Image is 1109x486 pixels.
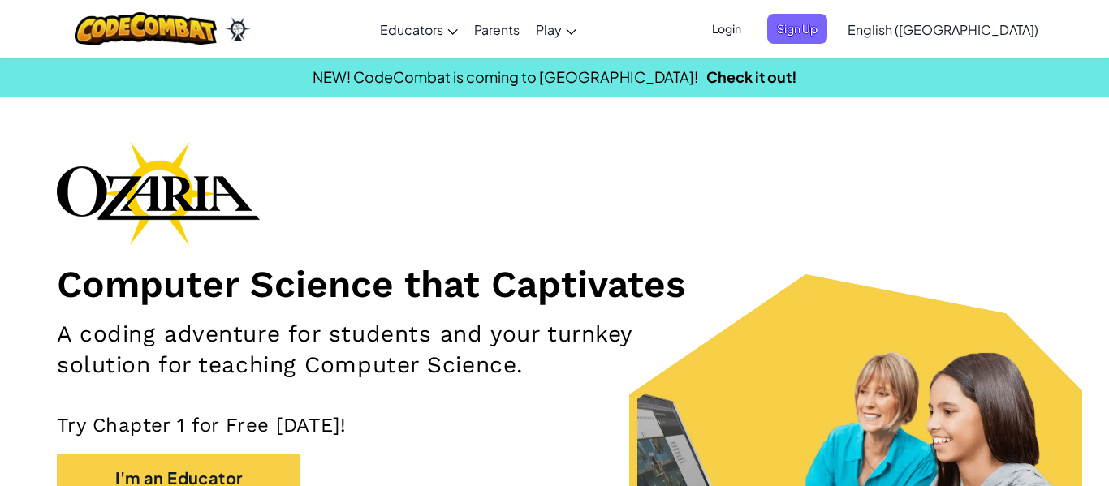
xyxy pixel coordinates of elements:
[372,7,466,51] a: Educators
[839,7,1046,51] a: English ([GEOGRAPHIC_DATA])
[225,17,251,41] img: Ozaria
[57,413,1052,437] p: Try Chapter 1 for Free [DATE]!
[57,261,1052,307] h1: Computer Science that Captivates
[702,14,751,44] button: Login
[466,7,528,51] a: Parents
[706,67,797,86] a: Check it out!
[380,21,443,38] span: Educators
[536,21,562,38] span: Play
[75,12,217,45] img: CodeCombat logo
[528,7,585,51] a: Play
[57,141,260,245] img: Ozaria branding logo
[313,67,698,86] span: NEW! CodeCombat is coming to [GEOGRAPHIC_DATA]!
[57,319,723,381] h2: A coding adventure for students and your turnkey solution for teaching Computer Science.
[767,14,827,44] button: Sign Up
[848,21,1038,38] span: English ([GEOGRAPHIC_DATA])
